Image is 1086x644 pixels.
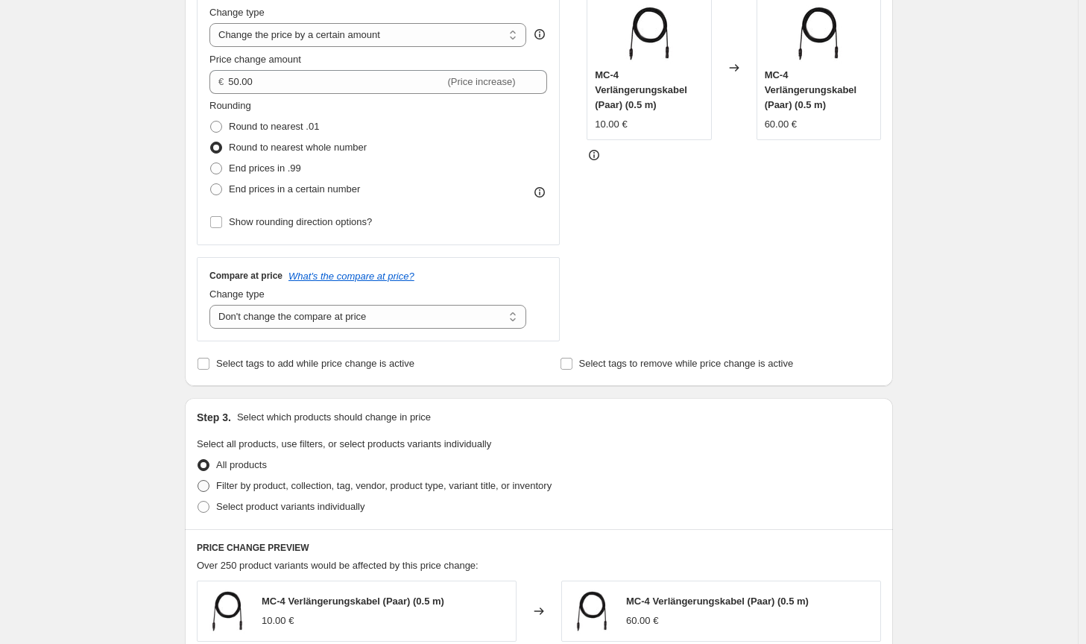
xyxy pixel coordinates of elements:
span: € [218,76,224,87]
input: -10.00 [228,70,444,94]
button: What's the compare at price? [288,271,414,282]
span: Change type [209,7,265,18]
span: Over 250 product variants would be affected by this price change: [197,560,479,571]
span: Change type [209,288,265,300]
img: kabel.3_1_80x.webp [569,589,614,634]
img: kabel.3_1_80x.webp [789,4,848,63]
span: End prices in a certain number [229,183,360,195]
h3: Compare at price [209,270,282,282]
span: Select all products, use filters, or select products variants individually [197,438,491,449]
div: 10.00 € [262,613,294,628]
span: Price change amount [209,54,301,65]
span: MC-4 Verlängerungskabel (Paar) (0.5 m) [626,596,809,607]
h2: Step 3. [197,410,231,425]
span: Show rounding direction options? [229,216,372,227]
div: 60.00 € [626,613,658,628]
span: MC-4 Verlängerungskabel (Paar) (0.5 m) [262,596,444,607]
div: 10.00 € [595,117,627,132]
img: kabel.3_1_80x.webp [205,589,250,634]
span: (Price increase) [448,76,516,87]
span: Filter by product, collection, tag, vendor, product type, variant title, or inventory [216,480,552,491]
span: Rounding [209,100,251,111]
span: Round to nearest .01 [229,121,319,132]
img: kabel.3_1_80x.webp [619,4,679,63]
span: Select tags to remove while price change is active [579,358,794,369]
div: help [532,27,547,42]
h6: PRICE CHANGE PREVIEW [197,542,881,554]
span: All products [216,459,267,470]
span: MC-4 Verlängerungskabel (Paar) (0.5 m) [765,69,857,110]
span: Round to nearest whole number [229,142,367,153]
span: Select tags to add while price change is active [216,358,414,369]
span: Select product variants individually [216,501,364,512]
p: Select which products should change in price [237,410,431,425]
div: 60.00 € [765,117,797,132]
span: MC-4 Verlängerungskabel (Paar) (0.5 m) [595,69,687,110]
span: End prices in .99 [229,162,301,174]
